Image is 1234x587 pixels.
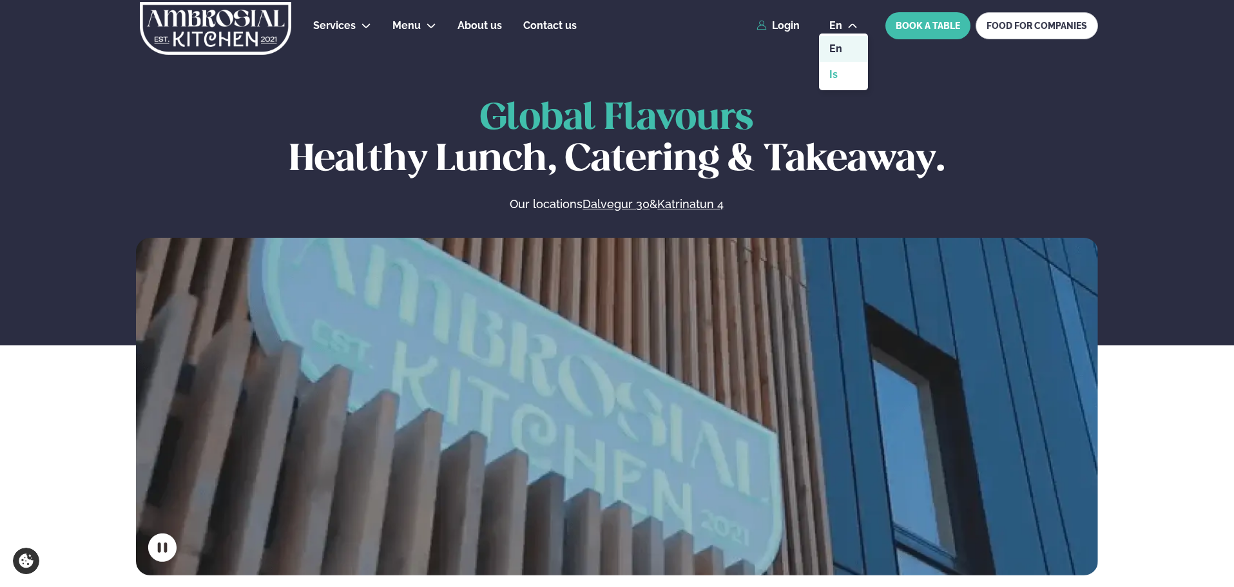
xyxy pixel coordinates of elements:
[313,19,356,32] span: Services
[885,12,970,39] button: BOOK A TABLE
[458,19,502,32] span: About us
[392,18,421,34] a: Menu
[458,18,502,34] a: About us
[523,19,577,32] span: Contact us
[819,36,868,62] a: en
[976,12,1098,39] a: FOOD FOR COMPANIES
[313,18,356,34] a: Services
[136,99,1098,181] h1: Healthy Lunch, Catering & Takeaway.
[819,62,868,88] a: is
[583,197,650,212] a: Dalvegur 30
[373,197,860,212] p: Our locations &
[819,21,868,31] button: en
[523,18,577,34] a: Contact us
[757,20,800,32] a: Login
[392,19,421,32] span: Menu
[829,21,842,31] span: en
[480,101,753,137] span: Global Flavours
[13,548,39,574] a: Cookie settings
[139,2,293,55] img: logo
[657,197,724,212] a: Katrinatun 4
